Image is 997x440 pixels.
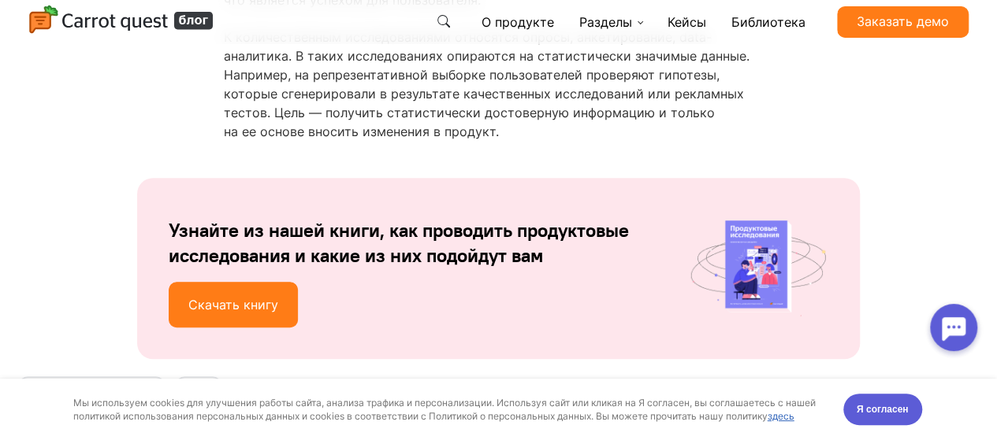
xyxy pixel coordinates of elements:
div: Мы используем cookies для улучшения работы сайта, анализа трафика и персонализации. Используя сай... [73,17,825,44]
img: Узнайте из нашей книги, как проводить продуктовые исследования и какие из них подойдут вам [687,220,829,316]
a: Разделы [573,6,649,38]
a: Библиотека [725,6,812,38]
a: Узнайте из нашей книги, как проводить продуктовые исследования и какие из них подойдут вам Скачат... [224,178,774,359]
div: Узнайте из нашей книги, как проводить продуктовые исследования и какие из них подойдут вам [169,217,656,268]
a: Заказать демо [837,6,969,38]
button: Я согласен [843,15,922,46]
a: здесь [768,31,794,43]
p: К количественным исследованиями относятся опросы, анкетирование, data-аналитика. В таких исследов... [224,28,774,141]
a: Кейсы [661,6,712,38]
img: Carrot quest [28,5,214,36]
a: О продукте [475,6,560,38]
span: Я согласен [857,23,909,39]
span: Скачать книгу [169,282,298,327]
